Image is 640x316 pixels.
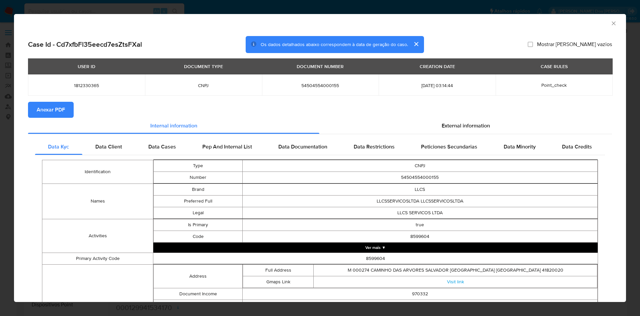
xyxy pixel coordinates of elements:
td: Gmaps Link [243,276,314,288]
span: Data Cases [148,143,176,150]
span: Pep And Internal List [202,143,252,150]
td: Number [154,172,242,183]
span: Data Credits [562,143,592,150]
td: Inscription Date [154,300,242,311]
td: Preferred Full [154,195,242,207]
div: DOCUMENT NUMBER [293,61,348,72]
td: Code [154,231,242,242]
div: Detailed internal info [35,139,605,155]
td: 8599604 [242,231,597,242]
div: closure-recommendation-modal [14,14,626,302]
td: LLCS SERVICOS LTDA [242,207,597,219]
button: Anexar PDF [28,102,74,118]
span: Data Minority [504,143,536,150]
div: Detailed info [28,118,612,134]
td: Primary Activity Code [42,253,153,264]
td: Brand [154,184,242,195]
div: CREATION DATE [416,61,459,72]
span: Data Documentation [278,143,327,150]
td: 970332 [242,288,597,300]
span: Point_check [541,82,567,88]
td: Document Income [154,288,242,300]
a: Visit link [447,278,464,285]
span: External information [442,122,490,129]
td: Address [154,264,242,288]
td: Is Primary [154,219,242,231]
span: [DATE] 03:14:44 [387,82,488,88]
td: CNPJ [242,160,597,172]
div: USER ID [74,61,99,72]
td: Identification [42,160,153,184]
div: CASE RULES [537,61,572,72]
td: 54504554000155 [242,172,597,183]
span: 54504554000155 [270,82,371,88]
td: Legal [154,207,242,219]
span: Data Kyc [48,143,69,150]
span: Mostrar [PERSON_NAME] vazios [537,41,612,48]
td: LLCSSERVICOSLTDA LLCSSERVICOSLTDA [242,195,597,207]
span: Data Restrictions [354,143,395,150]
h2: Case Id - Cd7xfbFl35eecd7esZtsFXal [28,40,142,49]
td: [DATE] [242,300,597,311]
button: Expand array [153,243,598,253]
span: Os dados detalhados abaixo correspondem à data de geração do caso. [261,41,408,48]
span: Internal information [150,122,197,129]
span: Anexar PDF [37,102,65,117]
div: DOCUMENT TYPE [180,61,227,72]
td: Type [154,160,242,172]
span: 1812330365 [36,82,137,88]
span: Peticiones Secundarias [421,143,477,150]
td: 8599604 [153,253,598,264]
td: Full Address [243,264,314,276]
span: Data Client [95,143,122,150]
td: Activities [42,219,153,253]
input: Mostrar [PERSON_NAME] vazios [528,42,533,47]
td: true [242,219,597,231]
td: Names [42,184,153,219]
td: M 000274 CAMINHO DAS ARVORES SALVADOR [GEOGRAPHIC_DATA] [GEOGRAPHIC_DATA] 41820020 [314,264,597,276]
button: Fechar a janela [610,20,616,26]
td: LLCS [242,184,597,195]
span: CNPJ [153,82,254,88]
button: cerrar [408,36,424,52]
